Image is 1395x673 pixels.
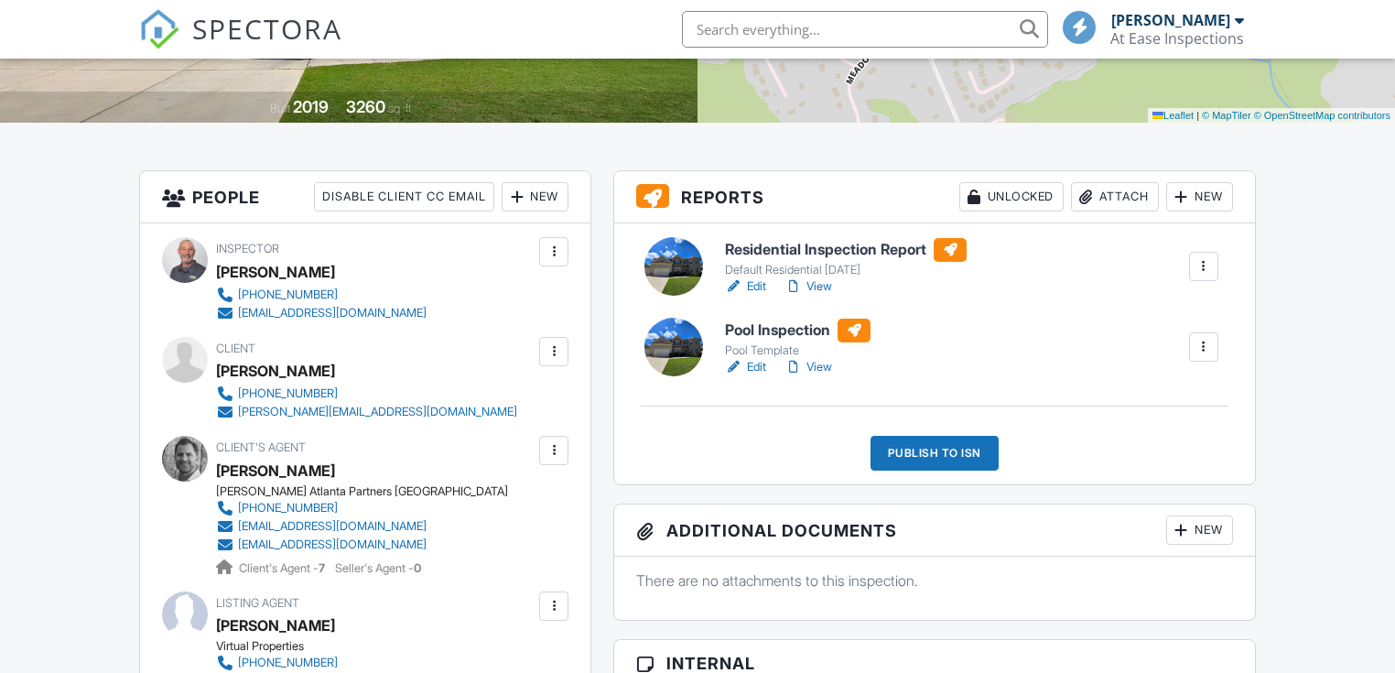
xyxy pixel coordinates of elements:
[636,570,1232,591] p: There are no attachments to this inspection.
[216,258,335,286] div: [PERSON_NAME]
[139,9,179,49] img: The Best Home Inspection Software - Spectora
[1166,516,1233,545] div: New
[216,536,493,554] a: [EMAIL_ADDRESS][DOMAIN_NAME]
[682,11,1048,48] input: Search everything...
[725,238,967,262] h6: Residential Inspection Report
[216,385,517,403] a: [PHONE_NUMBER]
[216,596,299,610] span: Listing Agent
[1196,110,1199,121] span: |
[725,358,766,376] a: Edit
[414,561,421,575] strong: 0
[238,501,338,516] div: [PHONE_NUMBER]
[238,288,338,302] div: [PHONE_NUMBER]
[270,102,290,115] span: Built
[314,182,494,212] div: Disable Client CC Email
[725,238,967,278] a: Residential Inspection Report Default Residential [DATE]
[784,358,832,376] a: View
[335,561,421,575] span: Seller's Agent -
[319,561,325,575] strong: 7
[216,357,335,385] div: [PERSON_NAME]
[614,171,1254,223] h3: Reports
[239,561,328,575] span: Client's Agent -
[216,499,493,517] a: [PHONE_NUMBER]
[192,9,342,48] span: SPECTORA
[1152,110,1194,121] a: Leaflet
[216,286,427,304] a: [PHONE_NUMBER]
[238,519,427,534] div: [EMAIL_ADDRESS][DOMAIN_NAME]
[216,403,517,421] a: [PERSON_NAME][EMAIL_ADDRESS][DOMAIN_NAME]
[614,505,1254,557] h3: Additional Documents
[216,654,427,672] a: [PHONE_NUMBER]
[502,182,568,212] div: New
[216,639,441,654] div: Virtual Properties
[238,537,427,552] div: [EMAIL_ADDRESS][DOMAIN_NAME]
[216,304,427,322] a: [EMAIL_ADDRESS][DOMAIN_NAME]
[238,386,338,401] div: [PHONE_NUMBER]
[1110,29,1244,48] div: At Ease Inspections
[293,97,329,116] div: 2019
[725,277,766,296] a: Edit
[1254,110,1390,121] a: © OpenStreetMap contributors
[238,656,338,670] div: [PHONE_NUMBER]
[346,97,385,116] div: 3260
[1202,110,1251,121] a: © MapTiler
[216,342,255,355] span: Client
[139,25,342,63] a: SPECTORA
[216,612,335,639] div: [PERSON_NAME]
[216,484,508,499] div: [PERSON_NAME] Atlanta Partners [GEOGRAPHIC_DATA]
[216,440,306,454] span: Client's Agent
[725,319,871,359] a: Pool Inspection Pool Template
[238,405,517,419] div: [PERSON_NAME][EMAIL_ADDRESS][DOMAIN_NAME]
[238,306,427,320] div: [EMAIL_ADDRESS][DOMAIN_NAME]
[725,263,967,277] div: Default Residential [DATE]
[216,457,335,484] div: [PERSON_NAME]
[216,517,493,536] a: [EMAIL_ADDRESS][DOMAIN_NAME]
[725,343,871,358] div: Pool Template
[725,319,871,342] h6: Pool Inspection
[388,102,414,115] span: sq. ft.
[871,436,999,471] div: Publish to ISN
[1071,182,1159,212] div: Attach
[1111,11,1230,29] div: [PERSON_NAME]
[216,242,279,255] span: Inspector
[140,171,590,223] h3: People
[959,182,1064,212] div: Unlocked
[784,277,832,296] a: View
[1166,182,1233,212] div: New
